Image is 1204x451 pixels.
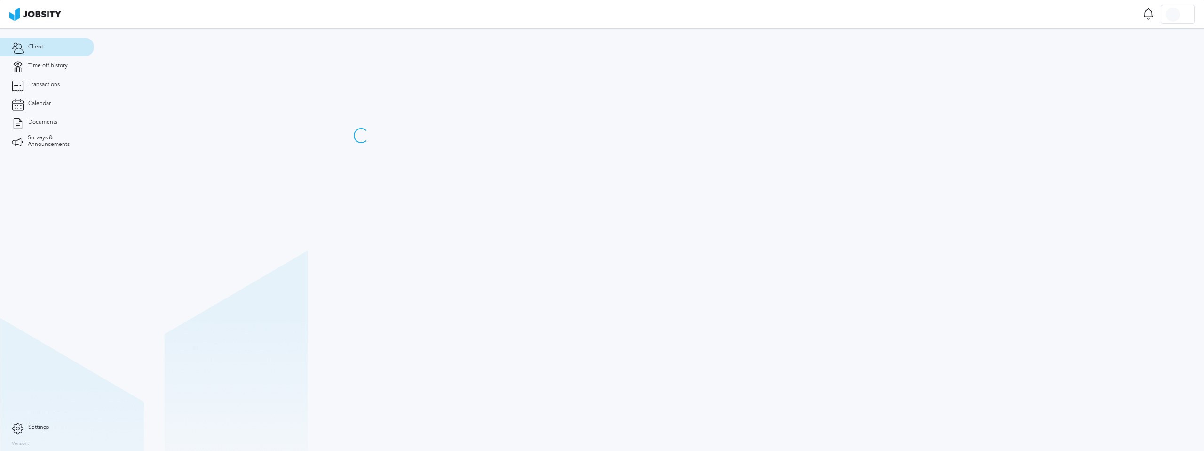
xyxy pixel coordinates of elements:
span: Surveys & Announcements [28,135,82,148]
span: Settings [28,424,49,431]
span: Documents [28,119,57,126]
span: Time off history [28,63,68,69]
img: ab4bad089aa723f57921c736e9817d99.png [9,8,61,21]
span: Client [28,44,43,50]
label: Version: [12,441,29,447]
span: Transactions [28,81,60,88]
span: Calendar [28,100,51,107]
